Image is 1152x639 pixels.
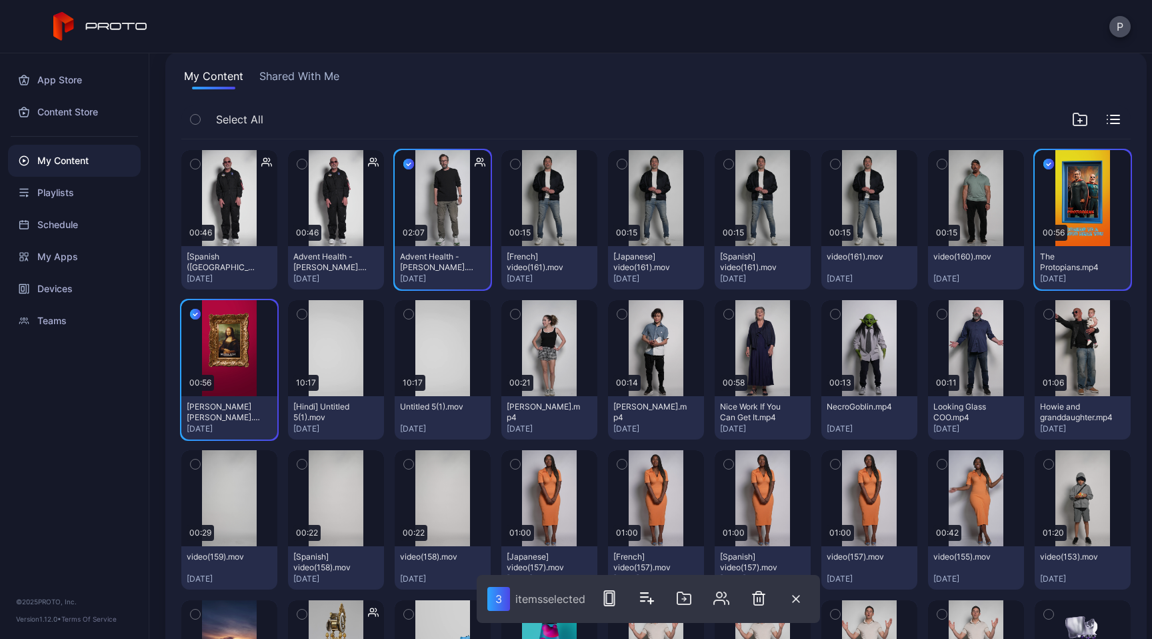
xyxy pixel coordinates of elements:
[187,273,272,284] div: [DATE]
[720,574,805,584] div: [DATE]
[187,552,260,562] div: video(159).mov
[16,596,133,607] div: © 2025 PROTO, Inc.
[8,177,141,209] a: Playlists
[928,396,1024,440] button: Looking Glass COO.mp4[DATE]
[827,273,912,284] div: [DATE]
[933,251,1007,262] div: video(160).mov
[507,424,592,434] div: [DATE]
[1040,273,1125,284] div: [DATE]
[501,246,597,289] button: [French] video(161).mov[DATE]
[501,546,597,590] button: [Japanese] video(157).mov[DATE]
[507,273,592,284] div: [DATE]
[288,246,384,289] button: Advent Health - [PERSON_NAME].mp4[DATE]
[928,246,1024,289] button: video(160).mov[DATE]
[715,396,811,440] button: Nice Work If You Can Get It.mp4[DATE]
[395,396,491,440] button: Untitled 5(1).mov[DATE]
[613,424,699,434] div: [DATE]
[501,396,597,440] button: [PERSON_NAME].mp4[DATE]
[821,246,917,289] button: video(161).mov[DATE]
[933,402,1007,423] div: Looking Glass COO.mp4
[187,402,260,423] div: Da Vinci's Mona Lisa.mp4
[507,574,592,584] div: [DATE]
[8,209,141,241] a: Schedule
[293,273,379,284] div: [DATE]
[181,396,277,440] button: [PERSON_NAME] [PERSON_NAME].mp4[DATE]
[1040,402,1113,423] div: Howie and granddaughter.mp4
[288,396,384,440] button: [Hindi] Untitled 5(1).mov[DATE]
[1040,251,1113,273] div: The Protopians.mp4
[1109,16,1131,37] button: P
[216,111,263,127] span: Select All
[400,574,485,584] div: [DATE]
[613,574,699,584] div: [DATE]
[933,552,1007,562] div: video(155).mov
[1035,546,1131,590] button: video(153).mov[DATE]
[181,546,277,590] button: video(159).mov[DATE]
[293,574,379,584] div: [DATE]
[8,273,141,305] a: Devices
[507,251,580,273] div: [French] video(161).mov
[715,246,811,289] button: [Spanish] video(161).mov[DATE]
[933,424,1019,434] div: [DATE]
[293,402,367,423] div: [Hindi] Untitled 5(1).mov
[1040,574,1125,584] div: [DATE]
[8,241,141,273] a: My Apps
[8,64,141,96] a: App Store
[400,251,473,273] div: Advent Health - David Nussbaum.mp4
[187,574,272,584] div: [DATE]
[257,68,342,89] button: Shared With Me
[928,546,1024,590] button: video(155).mov[DATE]
[288,546,384,590] button: [Spanish] video(158).mov[DATE]
[613,251,687,273] div: [Japanese] video(161).mov
[61,615,117,623] a: Terms Of Service
[821,396,917,440] button: NecroGoblin.mp4[DATE]
[8,96,141,128] a: Content Store
[933,273,1019,284] div: [DATE]
[487,587,510,611] div: 3
[507,402,580,423] div: Carie Berk.mp4
[1040,552,1113,562] div: video(153).mov
[1035,396,1131,440] button: Howie and granddaughter.mp4[DATE]
[827,574,912,584] div: [DATE]
[715,546,811,590] button: [Spanish] video(157).mov[DATE]
[933,574,1019,584] div: [DATE]
[187,424,272,434] div: [DATE]
[395,246,491,289] button: Advent Health - [PERSON_NAME].mp4[DATE]
[608,546,704,590] button: [French] video(157).mov[DATE]
[720,424,805,434] div: [DATE]
[613,552,687,573] div: [French] video(157).mov
[293,552,367,573] div: [Spanish] video(158).mov
[720,273,805,284] div: [DATE]
[720,251,793,273] div: [Spanish] video(161).mov
[608,396,704,440] button: [PERSON_NAME].mp4[DATE]
[1040,424,1125,434] div: [DATE]
[293,424,379,434] div: [DATE]
[1035,246,1131,289] button: The Protopians.mp4[DATE]
[507,552,580,573] div: [Japanese] video(157).mov
[8,305,141,337] a: Teams
[187,251,260,273] div: [Spanish (Mexico)] Advent Health - Howie Mandel.mp4
[821,546,917,590] button: video(157).mov[DATE]
[400,552,473,562] div: video(158).mov
[181,246,277,289] button: [Spanish ([GEOGRAPHIC_DATA])] Advent Health - [PERSON_NAME].mp4[DATE]
[613,402,687,423] div: Shin Lim.mp4
[608,246,704,289] button: [Japanese] video(161).mov[DATE]
[293,251,367,273] div: Advent Health - Howie Mandel.mp4
[395,546,491,590] button: video(158).mov[DATE]
[400,402,473,412] div: Untitled 5(1).mov
[827,402,900,412] div: NecroGoblin.mp4
[720,552,793,573] div: [Spanish] video(157).mov
[827,424,912,434] div: [DATE]
[515,592,585,606] div: item s selected
[16,615,61,623] span: Version 1.12.0 •
[8,145,141,177] a: My Content
[400,273,485,284] div: [DATE]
